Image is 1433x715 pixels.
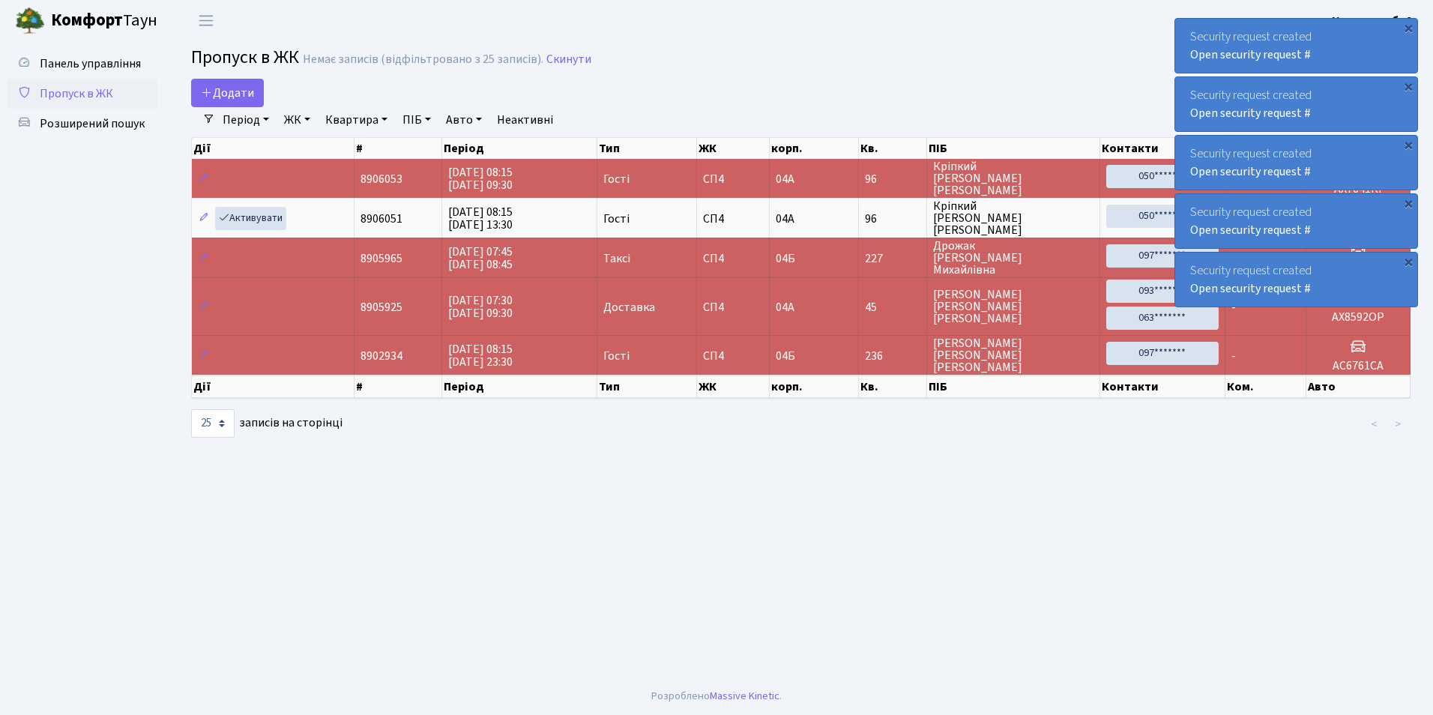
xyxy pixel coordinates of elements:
a: Пропуск в ЖК [7,79,157,109]
span: Пропуск в ЖК [191,44,299,70]
th: Дії [192,138,355,159]
span: СП4 [703,213,762,225]
button: Переключити навігацію [187,8,225,33]
span: 04А [776,299,794,316]
span: СП4 [703,253,762,265]
span: 04Б [776,348,795,364]
span: СП4 [703,173,762,185]
select: записів на сторінці [191,409,235,438]
div: × [1401,196,1416,211]
span: 227 [865,253,920,265]
span: Гості [603,350,630,362]
th: Дії [192,375,355,398]
span: [DATE] 07:30 [DATE] 09:30 [448,292,513,322]
span: 8902934 [360,348,402,364]
span: Гості [603,173,630,185]
a: Період [217,107,275,133]
span: 96 [865,213,920,225]
span: [DATE] 08:15 [DATE] 23:30 [448,341,513,370]
span: [DATE] 07:45 [DATE] 08:45 [448,244,513,273]
th: # [355,375,443,398]
th: корп. [770,375,859,398]
th: ПІБ [927,375,1100,398]
th: корп. [770,138,859,159]
h5: АХ8592ОР [1312,310,1404,325]
div: × [1401,137,1416,152]
a: Неактивні [491,107,559,133]
span: [PERSON_NAME] [PERSON_NAME] [PERSON_NAME] [933,289,1093,325]
th: ЖК [697,375,769,398]
a: Авто [440,107,488,133]
h5: АС6761СА [1312,359,1404,373]
span: 236 [865,350,920,362]
span: 04А [776,211,794,227]
span: 96 [865,173,920,185]
span: [DATE] 08:15 [DATE] 09:30 [448,164,513,193]
a: Open security request # [1190,280,1311,297]
span: 04А [776,171,794,187]
a: Massive Kinetic [710,688,779,704]
th: Тип [597,138,697,159]
a: Активувати [215,207,286,230]
th: Контакти [1100,375,1225,398]
label: записів на сторінці [191,409,343,438]
a: Додати [191,79,264,107]
span: Панель управління [40,55,141,72]
span: Кріпкий [PERSON_NAME] [PERSON_NAME] [933,200,1093,236]
th: ЖК [697,138,769,159]
span: Пропуск в ЖК [40,85,113,102]
span: [DATE] 08:15 [DATE] 13:30 [448,204,513,233]
b: Консьєрж б. 4. [1332,13,1415,29]
div: × [1401,20,1416,35]
span: Кріпкий [PERSON_NAME] [PERSON_NAME] [933,160,1093,196]
div: Security request created [1175,19,1417,73]
a: Open security request # [1190,163,1311,180]
span: 04Б [776,250,795,267]
span: 8905925 [360,299,402,316]
a: ПІБ [396,107,437,133]
th: Ком. [1225,375,1307,398]
th: Тип [597,375,697,398]
span: Доставка [603,301,655,313]
span: Розширений пошук [40,115,145,132]
span: 8906053 [360,171,402,187]
span: 8906051 [360,211,402,227]
a: Open security request # [1190,222,1311,238]
th: ПІБ [927,138,1100,159]
a: ЖК [278,107,316,133]
span: Дрожак [PERSON_NAME] Михайлівна [933,240,1093,276]
b: Комфорт [51,8,123,32]
span: Таксі [603,253,630,265]
a: Квартира [319,107,393,133]
div: Security request created [1175,194,1417,248]
span: СП4 [703,350,762,362]
span: Таун [51,8,157,34]
div: Security request created [1175,136,1417,190]
div: Security request created [1175,77,1417,131]
th: Період [442,375,597,398]
div: Розроблено . [651,688,782,705]
span: - [1231,348,1236,364]
a: Open security request # [1190,46,1311,63]
img: logo.png [15,6,45,36]
a: Панель управління [7,49,157,79]
span: СП4 [703,301,762,313]
th: Кв. [859,138,927,159]
span: Гості [603,213,630,225]
span: Додати [201,85,254,101]
div: × [1401,79,1416,94]
a: Скинути [546,52,591,67]
th: Авто [1306,375,1411,398]
th: Контакти [1100,138,1225,159]
a: Розширений пошук [7,109,157,139]
div: Security request created [1175,253,1417,307]
th: Кв. [859,375,927,398]
span: 8905965 [360,250,402,267]
span: 45 [865,301,920,313]
a: Open security request # [1190,105,1311,121]
div: Немає записів (відфільтровано з 25 записів). [303,52,543,67]
th: # [355,138,443,159]
th: Період [442,138,597,159]
a: Консьєрж б. 4. [1332,12,1415,30]
div: × [1401,254,1416,269]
